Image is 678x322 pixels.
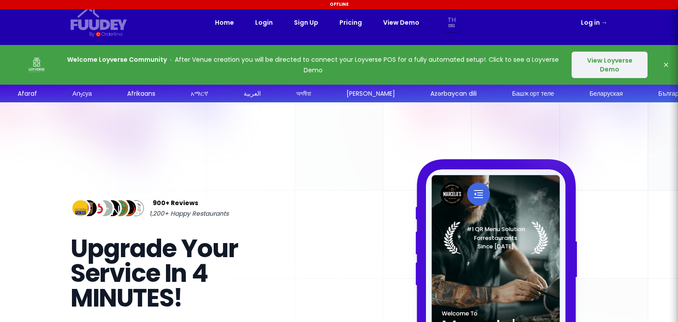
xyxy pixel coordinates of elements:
span: 1,200+ Happy Restaurants [149,208,229,219]
a: Sign Up [294,17,318,28]
div: Orderlina [102,30,122,38]
a: Pricing [339,17,362,28]
span: 900+ Reviews [153,198,198,208]
img: Laurel [444,221,548,254]
div: Azərbaycan dili [430,89,476,98]
img: Review Img [87,198,106,218]
div: Беларуская [589,89,623,98]
div: Afaraf [17,89,37,98]
img: Review Img [94,198,114,218]
img: Review Img [118,198,138,218]
div: Аҧсуа [72,89,91,98]
img: Review Img [110,198,130,218]
img: Review Img [102,198,122,218]
img: Review Img [79,198,98,218]
div: Afrikaans [127,89,155,98]
a: View Demo [383,17,419,28]
p: After Venue creation you will be directed to connect your Loyverse POS for a fully automated setu... [67,54,559,75]
a: Log in [581,17,607,28]
div: Offline [1,1,677,7]
div: By [89,30,94,38]
span: Upgrade Your Service In 4 MINUTES! [71,231,238,315]
div: العربية [243,89,260,98]
div: [PERSON_NAME] [346,89,395,98]
span: → [601,18,607,27]
a: Login [255,17,273,28]
svg: {/* Added fill="currentColor" here */} {/* This rectangle defines the background. Its explicit fi... [71,7,127,30]
a: Home [215,17,234,28]
button: View Loyverse Demo [572,52,648,78]
img: Review Img [71,198,90,218]
img: Review Img [126,198,146,218]
div: Башҡорт теле [512,89,554,98]
div: አማርኛ [190,89,208,98]
strong: Welcome Loyverse Community [67,55,167,64]
div: অসমীয়া [296,89,311,98]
